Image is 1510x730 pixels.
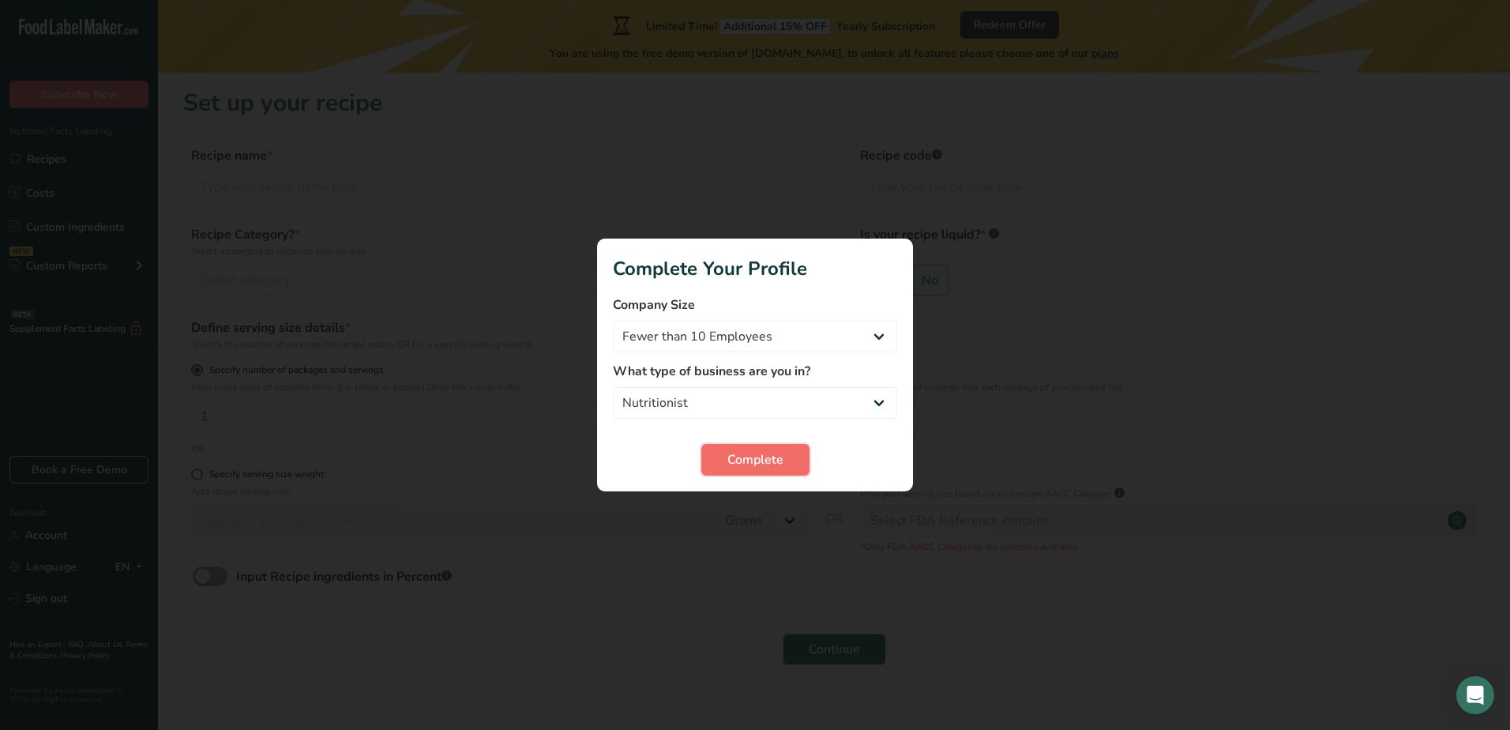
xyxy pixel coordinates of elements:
[613,254,897,283] h1: Complete Your Profile
[701,444,809,476] button: Complete
[613,295,897,314] label: Company Size
[1456,676,1494,714] div: Open Intercom Messenger
[613,362,897,381] label: What type of business are you in?
[727,450,783,469] span: Complete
